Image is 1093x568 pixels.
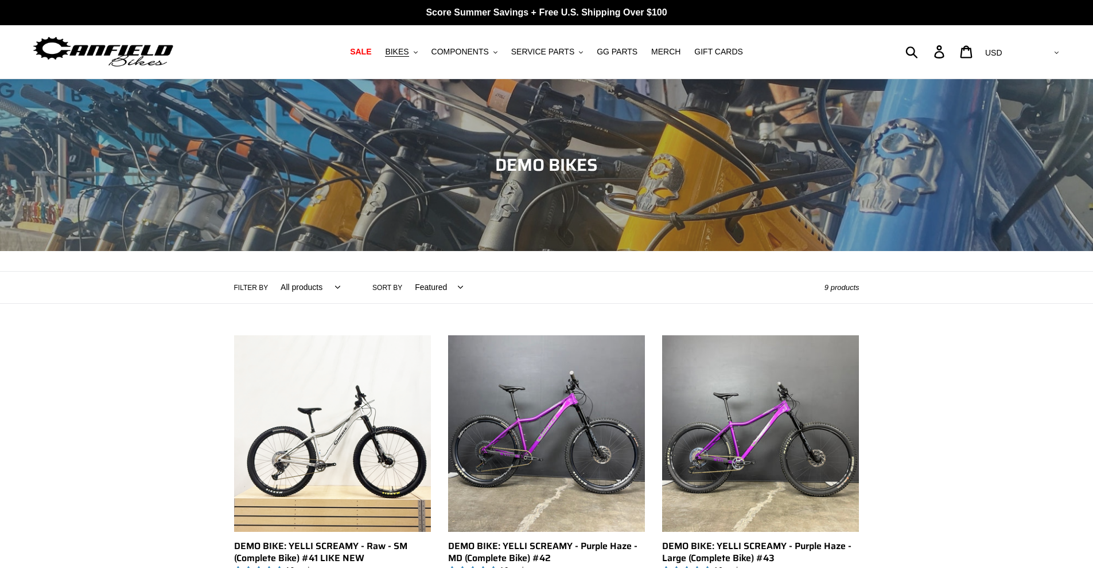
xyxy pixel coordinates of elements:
a: SALE [344,44,377,60]
a: GIFT CARDS [689,44,749,60]
label: Sort by [372,283,402,293]
span: 9 products [824,283,859,292]
span: BIKES [385,47,409,57]
span: SERVICE PARTS [511,47,574,57]
span: GG PARTS [597,47,637,57]
img: Canfield Bikes [32,34,175,70]
button: BIKES [379,44,423,60]
span: SALE [350,47,371,57]
span: MERCH [651,47,680,57]
span: DEMO BIKES [495,151,598,178]
button: COMPONENTS [426,44,503,60]
input: Search [912,39,941,64]
a: MERCH [645,44,686,60]
span: COMPONENTS [431,47,489,57]
label: Filter by [234,283,269,293]
span: GIFT CARDS [694,47,743,57]
button: SERVICE PARTS [505,44,589,60]
a: GG PARTS [591,44,643,60]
